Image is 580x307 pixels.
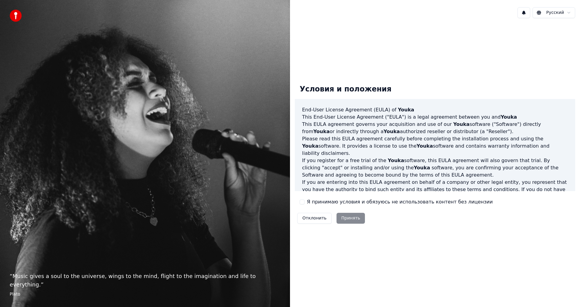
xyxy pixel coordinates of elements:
[302,121,568,135] p: This EULA agreement governs your acquisition and use of our software ("Software") directly from o...
[398,107,414,113] span: Youka
[10,291,280,297] footer: Plato
[388,158,404,163] span: Youka
[313,129,330,134] span: Youka
[302,106,568,114] h3: End-User License Agreement (EULA) of
[453,121,469,127] span: Youka
[414,165,430,171] span: Youka
[384,129,400,134] span: Youka
[297,213,332,224] button: Отклонить
[302,157,568,179] p: If you register for a free trial of the software, this EULA agreement will also govern that trial...
[417,143,433,149] span: Youka
[10,272,280,289] p: “ Music gives a soul to the universe, wings to the mind, flight to the imagination and life to ev...
[302,135,568,157] p: Please read this EULA agreement carefully before completing the installation process and using th...
[302,179,568,208] p: If you are entering into this EULA agreement on behalf of a company or other legal entity, you re...
[10,10,22,22] img: youka
[501,114,517,120] span: Youka
[307,198,493,206] label: Я принимаю условия и обязуюсь не использовать контент без лицензии
[295,80,396,99] div: Условия и положения
[302,114,568,121] p: This End-User License Agreement ("EULA") is a legal agreement between you and
[302,143,318,149] span: Youka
